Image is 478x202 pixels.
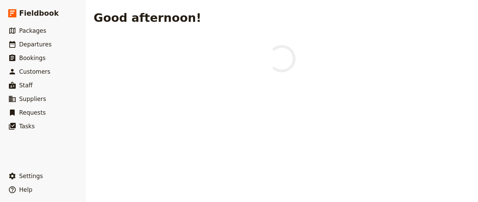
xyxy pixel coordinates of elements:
span: Staff [19,82,33,89]
span: Departures [19,41,52,48]
span: Customers [19,68,50,75]
span: Tasks [19,123,35,130]
span: Requests [19,109,46,116]
span: Bookings [19,55,45,61]
span: Fieldbook [19,8,59,18]
span: Settings [19,173,43,179]
span: Packages [19,27,46,34]
span: Help [19,186,32,193]
h1: Good afternoon! [94,11,201,25]
span: Suppliers [19,96,46,102]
